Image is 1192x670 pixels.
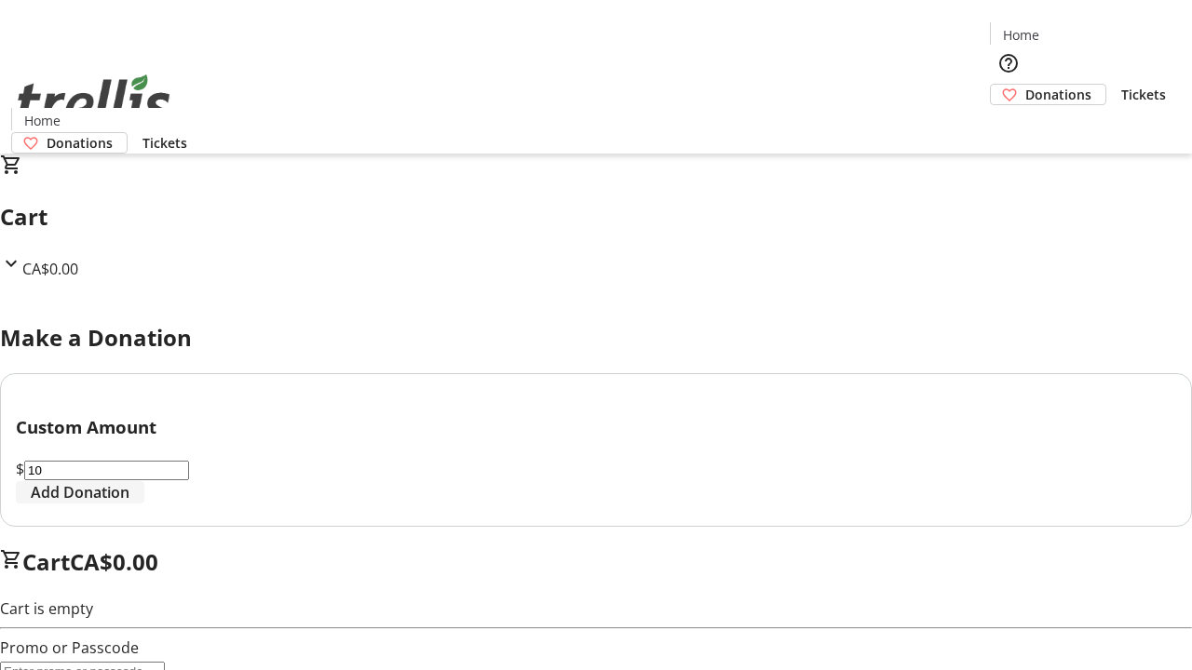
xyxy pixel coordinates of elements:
span: CA$0.00 [70,546,158,577]
button: Add Donation [16,481,144,503]
button: Help [990,45,1027,82]
a: Donations [990,84,1106,105]
span: Donations [1025,85,1091,104]
span: Tickets [142,133,187,153]
a: Home [12,111,72,130]
a: Home [991,25,1050,45]
span: Home [24,111,61,130]
a: Tickets [128,133,202,153]
span: $ [16,459,24,479]
span: Add Donation [31,481,129,503]
span: CA$0.00 [22,259,78,279]
h3: Custom Amount [16,414,1176,440]
a: Donations [11,132,128,154]
span: Tickets [1121,85,1166,104]
span: Home [1003,25,1039,45]
button: Cart [990,105,1027,142]
input: Donation Amount [24,461,189,480]
span: Donations [47,133,113,153]
a: Tickets [1106,85,1181,104]
img: Orient E2E Organization HbR5I4aET0's Logo [11,54,177,147]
